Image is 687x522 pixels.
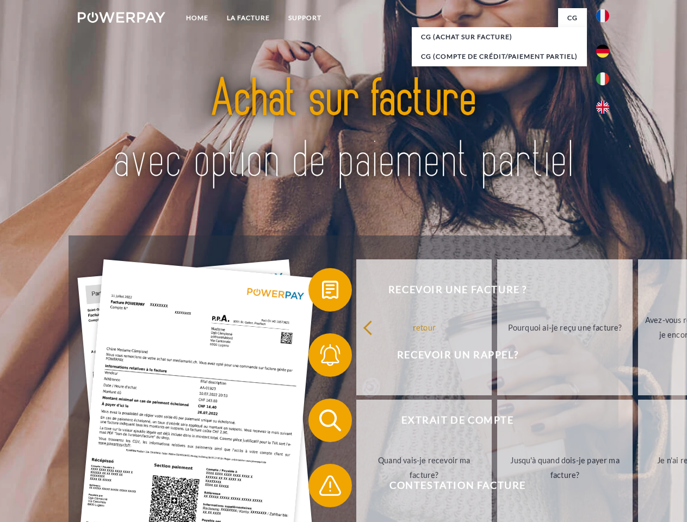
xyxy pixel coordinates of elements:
img: fr [596,9,609,22]
a: CG (Compte de crédit/paiement partiel) [412,47,587,66]
button: Recevoir une facture ? [308,268,591,312]
button: Recevoir un rappel? [308,333,591,377]
a: CG (achat sur facture) [412,27,587,47]
img: qb_bill.svg [317,276,344,303]
div: retour [363,320,485,334]
div: Pourquoi ai-je reçu une facture? [504,320,626,334]
a: Support [279,8,331,28]
a: LA FACTURE [218,8,279,28]
button: Extrait de compte [308,399,591,442]
img: logo-powerpay-white.svg [78,12,165,23]
a: CG [558,8,587,28]
button: Contestation Facture [308,464,591,507]
a: Home [177,8,218,28]
img: qb_search.svg [317,407,344,434]
img: it [596,72,609,85]
div: Jusqu'à quand dois-je payer ma facture? [504,453,626,482]
img: qb_bell.svg [317,341,344,369]
img: title-powerpay_fr.svg [104,52,583,208]
img: de [596,45,609,58]
div: Quand vais-je recevoir ma facture? [363,453,485,482]
img: en [596,101,609,114]
img: qb_warning.svg [317,472,344,499]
